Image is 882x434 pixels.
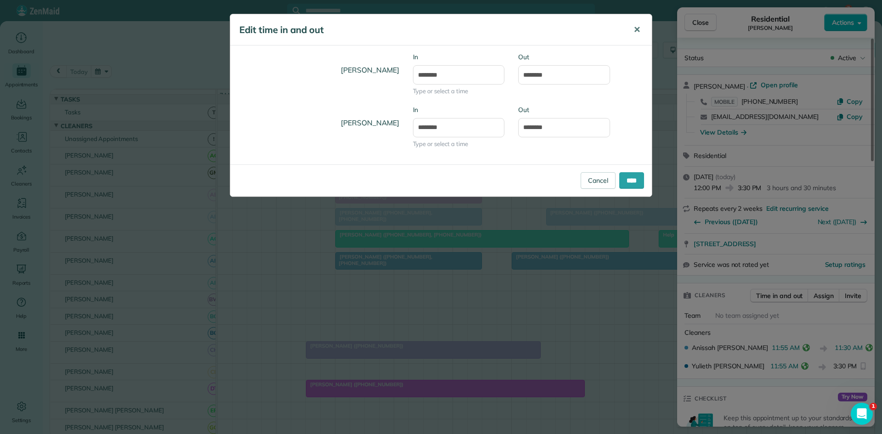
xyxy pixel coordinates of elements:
[870,403,877,410] span: 1
[851,403,873,425] iframe: Intercom live chat
[237,57,399,83] h4: [PERSON_NAME]
[413,87,505,96] span: Type or select a time
[581,172,616,189] a: Cancel
[239,23,621,36] h5: Edit time in and out
[518,52,610,62] label: Out
[413,52,505,62] label: In
[237,110,399,136] h4: [PERSON_NAME]
[413,140,505,149] span: Type or select a time
[518,105,610,114] label: Out
[633,24,640,35] span: ✕
[413,105,505,114] label: In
